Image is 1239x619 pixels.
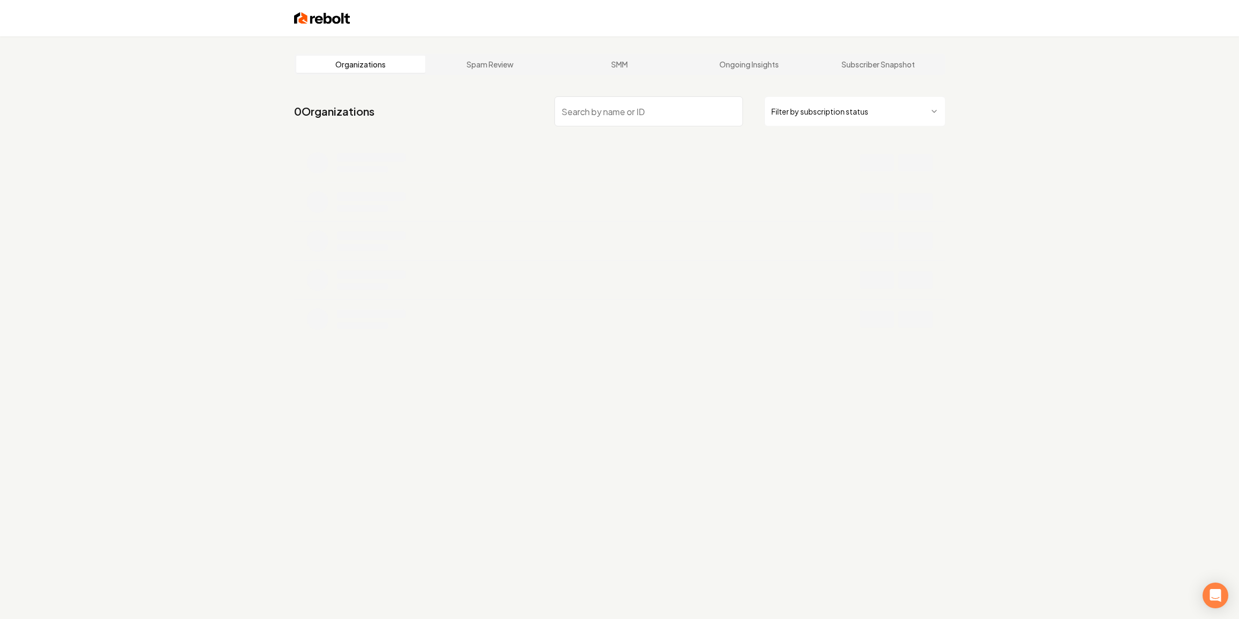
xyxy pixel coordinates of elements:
img: Rebolt Logo [294,11,350,26]
a: SMM [555,56,685,73]
a: Spam Review [425,56,555,73]
a: Ongoing Insights [684,56,814,73]
a: 0Organizations [294,104,374,119]
a: Organizations [296,56,426,73]
div: Open Intercom Messenger [1203,583,1228,608]
input: Search by name or ID [554,96,743,126]
a: Subscriber Snapshot [814,56,943,73]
